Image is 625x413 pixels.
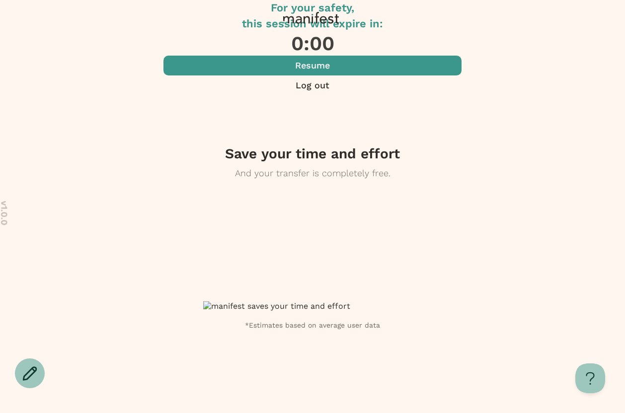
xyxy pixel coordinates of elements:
span: And your transfer is completely free. [235,168,391,178]
iframe: Toggle Customer Support [575,363,605,393]
span: *Estimates based on average user data [245,320,380,331]
button: Resume [163,56,462,75]
img: manifest saves your time and effort [203,301,422,311]
button: Log out [163,75,462,95]
h4: Save your time and effort [225,145,400,163]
